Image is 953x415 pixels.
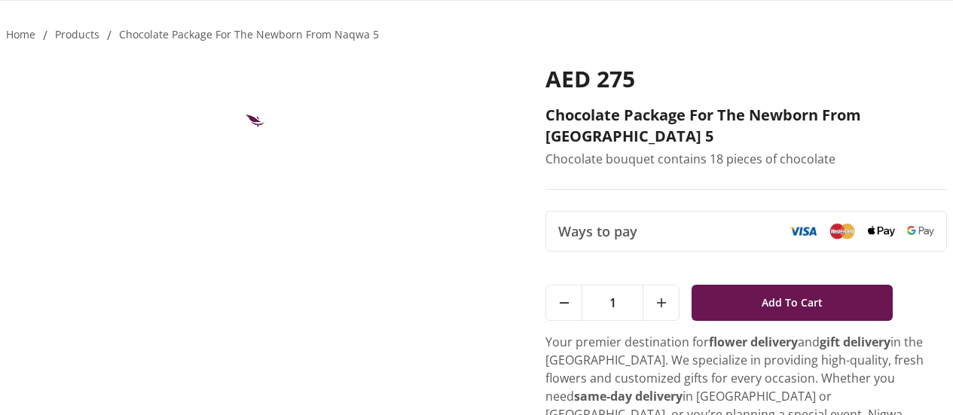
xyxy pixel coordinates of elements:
a: Home [6,27,35,41]
img: Google Pay [907,226,934,236]
h2: Chocolate package for the newborn from [GEOGRAPHIC_DATA] 5 [545,105,947,147]
li: / [107,26,111,44]
span: 1 [582,285,643,320]
strong: gift delivery [820,334,890,350]
img: Mastercard [829,223,856,239]
strong: flower delivery [709,334,798,350]
a: chocolate package for the newborn from naqwa 5 [119,27,379,41]
button: Add To Cart [692,285,892,321]
p: Chocolate bouquet contains 18 pieces of chocolate [545,150,947,168]
strong: same-day delivery [574,388,683,404]
span: Add To Cart [762,289,823,316]
li: / [43,26,47,44]
a: products [55,27,99,41]
img: Apple Pay [868,226,895,237]
span: AED 275 [545,63,635,94]
img: Chocolate package for the newborn from Naqwa 5 [221,66,296,141]
span: Ways to pay [558,221,637,242]
img: Visa [790,226,817,236]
